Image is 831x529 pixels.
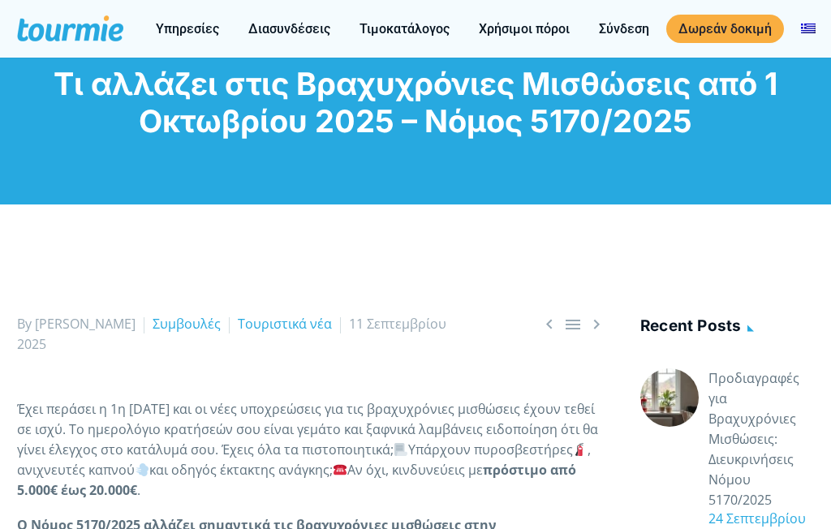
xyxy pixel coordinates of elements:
[17,65,814,140] h1: Τι αλλάζει στις Βραχυχρόνιες Μισθώσεις από 1 Οκτωβρίου 2025 – Νόμος 5170/2025
[236,19,342,39] a: Διασυνδέσεις
[153,315,221,333] a: Συμβουλές
[563,314,583,334] a: 
[587,314,606,334] a: 
[144,19,231,39] a: Υπηρεσίες
[17,315,136,333] span: By [PERSON_NAME]
[640,314,814,341] h4: Recent posts
[587,314,606,334] span: Next post
[708,368,814,510] a: Προδιαγραφές για Βραχυχρόνιες Μισθώσεις: Διευκρινήσεις Νόμου 5170/2025
[789,19,828,39] a: Αλλαγή σε
[347,19,462,39] a: Τιμοκατάλογος
[540,314,559,334] a: 
[467,19,582,39] a: Χρήσιμοι πόροι
[238,315,332,333] a: Τουριστικά νέα
[587,19,661,39] a: Σύνδεση
[540,314,559,334] span: Previous post
[666,15,784,43] a: Δωρεάν δοκιμή
[17,399,606,501] p: Έχει περάσει η 1η [DATE] και οι νέες υποχρεώσεις για τις βραχυχρόνιες μισθώσεις έχουν τεθεί σε ισ...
